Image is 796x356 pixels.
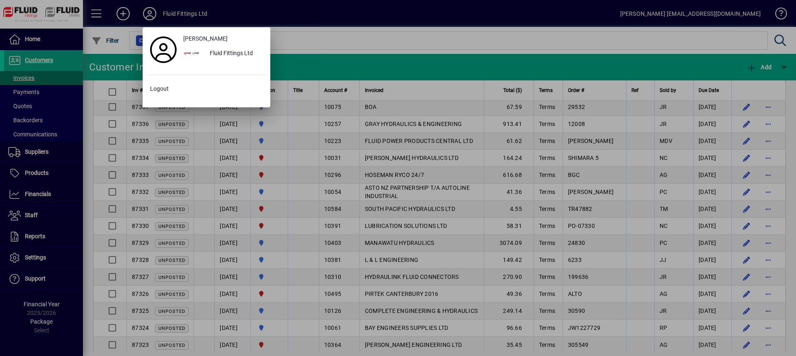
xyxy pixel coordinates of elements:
[180,46,266,61] button: Fluid Fittings Ltd
[180,31,266,46] a: [PERSON_NAME]
[203,46,266,61] div: Fluid Fittings Ltd
[147,82,266,97] button: Logout
[150,85,169,93] span: Logout
[147,42,180,57] a: Profile
[183,34,228,43] span: [PERSON_NAME]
